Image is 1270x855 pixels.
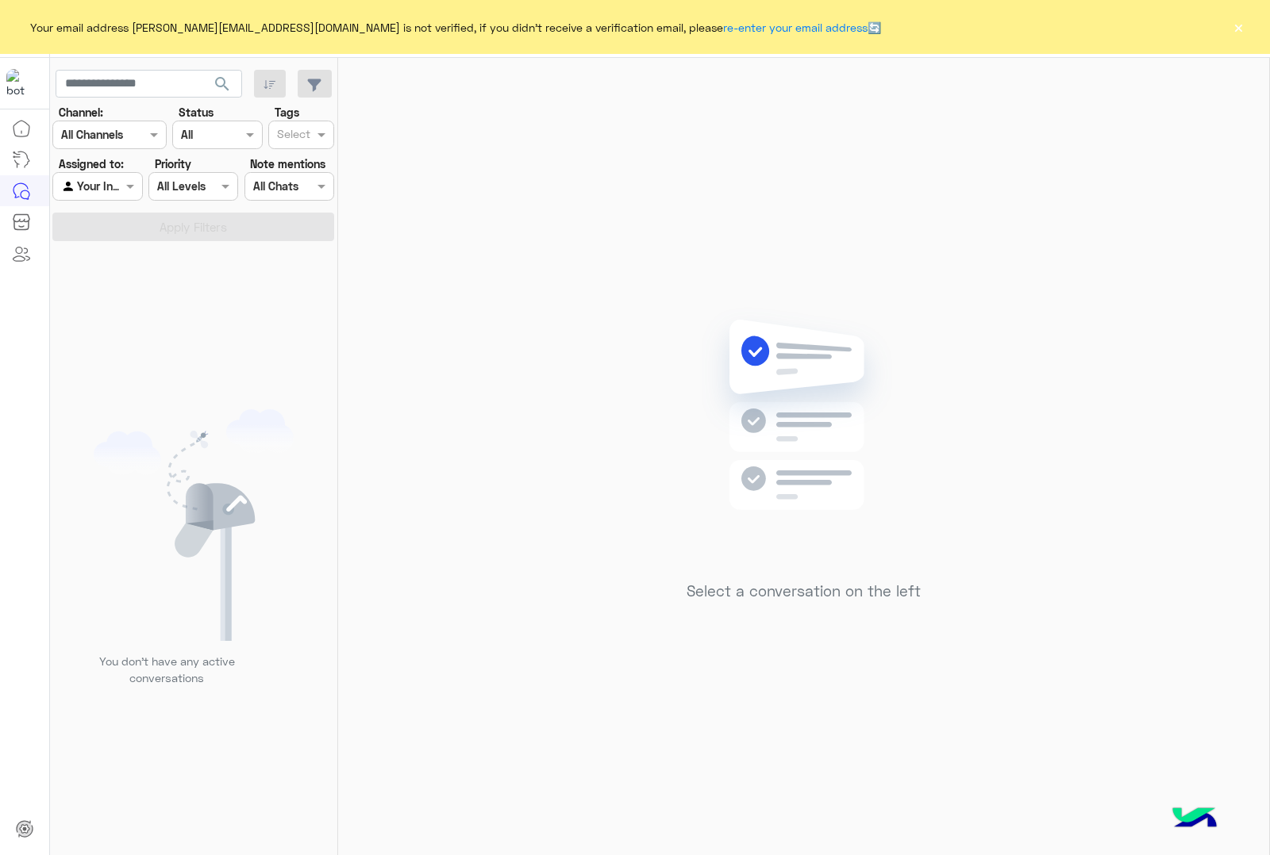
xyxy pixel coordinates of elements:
div: Select [275,125,310,146]
button: Apply Filters [52,213,334,241]
span: Your email address [PERSON_NAME][EMAIL_ADDRESS][DOMAIN_NAME] is not verified, if you didn't recei... [30,19,881,36]
h5: Select a conversation on the left [687,582,921,600]
button: search [203,70,242,104]
label: Priority [155,155,191,172]
label: Note mentions [250,155,325,172]
img: hulul-logo.png [1167,792,1222,847]
img: empty users [94,409,294,641]
img: no messages [689,307,918,570]
button: × [1230,19,1246,35]
label: Tags [275,104,299,121]
img: 713415422032625 [6,69,35,98]
a: re-enter your email address [723,21,868,34]
label: Channel: [59,104,103,121]
p: You don’t have any active conversations [87,653,247,687]
label: Status [179,104,214,121]
label: Assigned to: [59,155,124,172]
span: search [213,75,232,94]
